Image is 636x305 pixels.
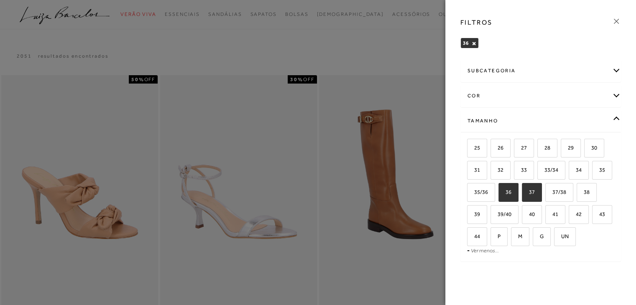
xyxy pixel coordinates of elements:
input: 31 [466,167,474,175]
span: 28 [538,145,550,151]
span: 35 [593,167,605,173]
input: 33 [513,167,521,175]
input: UN [553,234,561,242]
span: 38 [577,189,590,195]
input: 35 [591,167,599,175]
input: 41 [544,211,552,220]
input: G [531,234,540,242]
button: 36 Close [472,41,476,46]
span: - [467,247,470,254]
input: 33/34 [536,167,544,175]
input: 36 [497,189,506,198]
span: 26 [491,145,503,151]
input: 26 [489,145,498,153]
input: 37/38 [544,189,552,198]
span: P [491,233,501,239]
span: 33 [515,167,527,173]
span: 34 [570,167,582,173]
input: 27 [513,145,521,153]
span: 29 [562,145,574,151]
input: 28 [536,145,544,153]
span: 37 [523,189,535,195]
span: 39/40 [491,211,511,217]
input: 30 [583,145,591,153]
span: 37/38 [546,189,566,195]
input: P [489,234,498,242]
span: 32 [491,167,503,173]
a: Ver menos... [471,247,499,254]
span: 41 [546,211,558,217]
span: M [512,233,522,239]
span: 25 [468,145,480,151]
input: 40 [521,211,529,220]
input: 29 [559,145,568,153]
input: 34 [567,167,576,175]
span: 31 [468,167,480,173]
input: 38 [575,189,584,198]
input: 39/40 [489,211,498,220]
span: 39 [468,211,480,217]
div: cor [461,85,621,107]
span: 33/34 [538,167,558,173]
span: 40 [523,211,535,217]
input: 32 [489,167,498,175]
span: UN [555,233,569,239]
span: 36 [499,189,511,195]
span: 27 [515,145,527,151]
div: subcategoria [461,60,621,82]
input: 35/36 [466,189,474,198]
input: 37 [521,189,529,198]
input: 42 [567,211,576,220]
input: 39 [466,211,474,220]
span: 44 [468,233,480,239]
span: 43 [593,211,605,217]
input: 44 [466,234,474,242]
input: M [510,234,518,242]
input: 25 [466,145,474,153]
span: 30 [585,145,597,151]
span: G [534,233,544,239]
span: 42 [570,211,582,217]
div: Tamanho [461,110,621,132]
h3: FILTROS [460,18,493,27]
span: 35/36 [468,189,488,195]
input: 43 [591,211,599,220]
span: 36 [463,40,469,46]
